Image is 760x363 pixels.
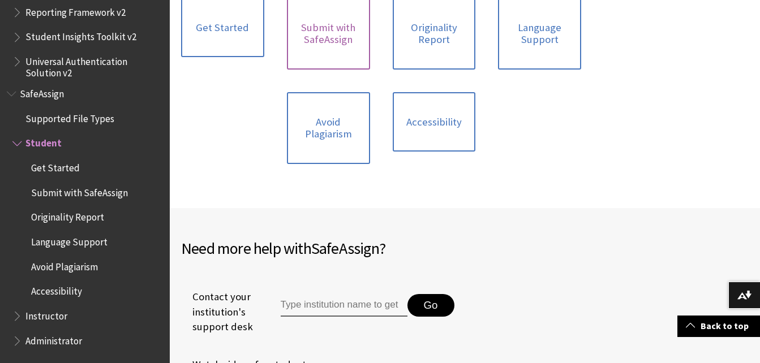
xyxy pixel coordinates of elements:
[31,257,98,273] span: Avoid Plagiarism
[20,84,64,100] span: SafeAssign
[181,236,465,260] h2: Need more help with ?
[31,232,108,248] span: Language Support
[287,92,370,164] a: Avoid Plagiarism
[25,52,162,79] span: Universal Authentication Solution v2
[31,208,104,223] span: Originality Report
[25,109,114,124] span: Supported File Types
[25,306,67,322] span: Instructor
[31,183,128,198] span: Submit with SafeAssign
[181,289,255,334] span: Contact your institution's support desk
[25,331,82,347] span: Administrator
[393,92,476,152] a: Accessibility
[311,238,379,258] span: SafeAssign
[281,294,407,317] input: Type institution name to get support
[407,294,454,317] button: Go
[677,316,760,336] a: Back to top
[7,84,163,350] nav: Book outline for Blackboard SafeAssign
[25,28,136,43] span: Student Insights Toolkit v2
[31,158,80,174] span: Get Started
[25,3,126,18] span: Reporting Framework v2
[25,134,62,149] span: Student
[31,282,82,297] span: Accessibility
